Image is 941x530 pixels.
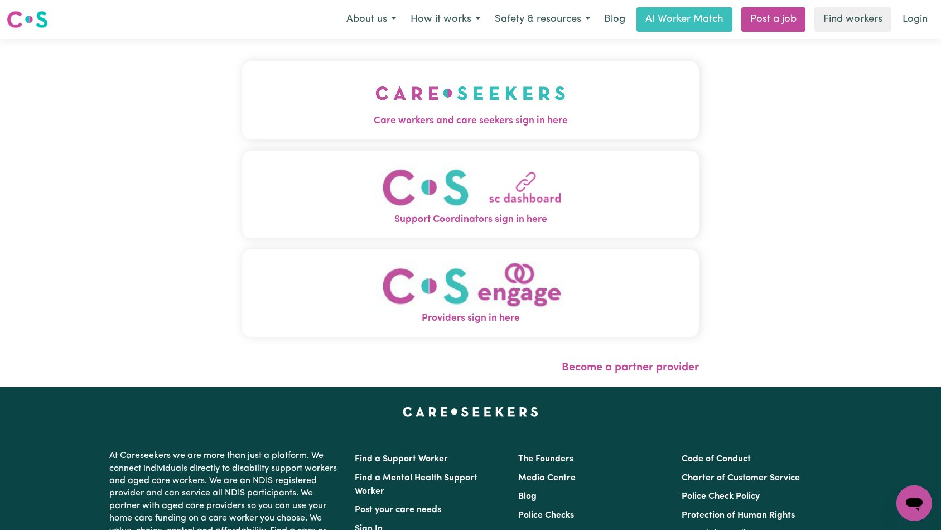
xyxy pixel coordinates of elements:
[562,362,699,373] a: Become a partner provider
[518,455,573,464] a: The Founders
[7,7,48,32] a: Careseekers logo
[242,213,699,227] span: Support Coordinators sign in here
[242,61,699,139] button: Care workers and care seekers sign in here
[518,474,576,483] a: Media Centre
[518,492,537,501] a: Blog
[741,7,805,32] a: Post a job
[682,511,795,520] a: Protection of Human Rights
[242,311,699,326] span: Providers sign in here
[682,455,751,464] a: Code of Conduct
[403,8,488,31] button: How it works
[355,505,441,514] a: Post your care needs
[355,474,477,496] a: Find a Mental Health Support Worker
[488,8,597,31] button: Safety & resources
[242,114,699,128] span: Care workers and care seekers sign in here
[242,249,699,337] button: Providers sign in here
[355,455,448,464] a: Find a Support Worker
[339,8,403,31] button: About us
[403,407,538,416] a: Careseekers home page
[636,7,732,32] a: AI Worker Match
[518,511,574,520] a: Police Checks
[896,7,934,32] a: Login
[682,474,800,483] a: Charter of Customer Service
[682,492,760,501] a: Police Check Policy
[7,9,48,30] img: Careseekers logo
[597,7,632,32] a: Blog
[242,151,699,238] button: Support Coordinators sign in here
[896,485,932,521] iframe: Button to launch messaging window
[814,7,891,32] a: Find workers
